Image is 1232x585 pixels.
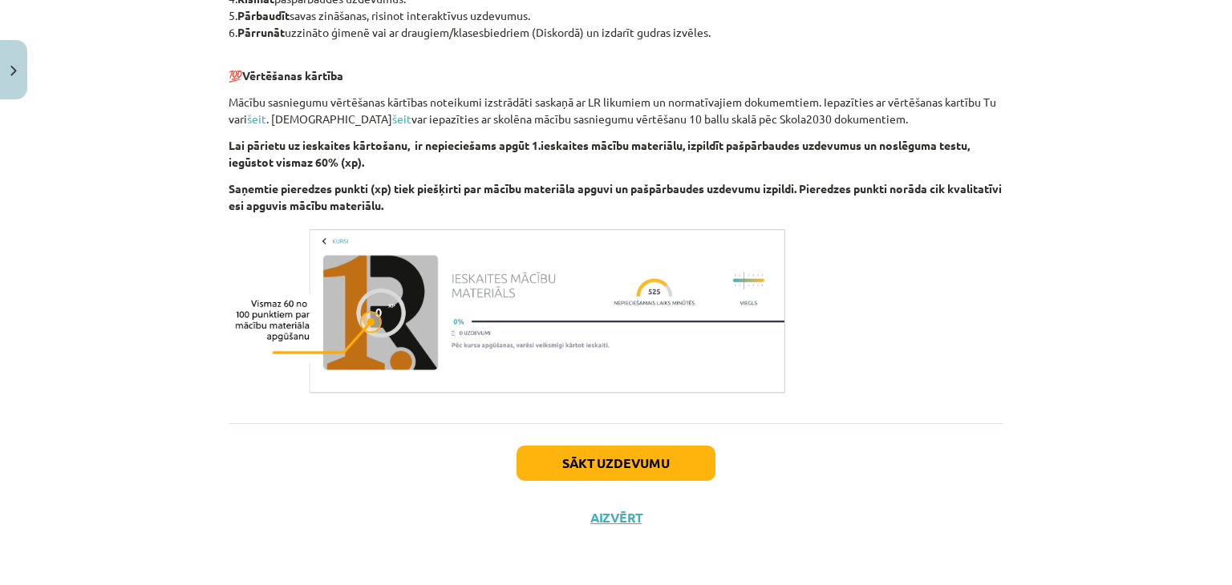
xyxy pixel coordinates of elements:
[392,111,411,126] a: šeit
[10,66,17,76] img: icon-close-lesson-0947bae3869378f0d4975bcd49f059093ad1ed9edebbc8119c70593378902aed.svg
[247,111,266,126] a: šeit
[229,50,1003,84] p: 💯
[242,68,343,83] b: Vērtēšanas kārtība
[237,8,290,22] b: Pārbaudīt
[586,510,646,526] button: Aizvērt
[229,138,970,169] b: Lai pārietu uz ieskaites kārtošanu, ir nepieciešams apgūt 1.ieskaites mācību materiālu, izpildīt ...
[229,181,1002,212] b: Saņemtie pieredzes punkti (xp) tiek piešķirti par mācību materiāla apguvi un pašpārbaudes uzdevum...
[229,94,1003,127] p: Mācību sasniegumu vērtēšanas kārtības noteikumi izstrādāti saskaņā ar LR likumiem un normatīvajie...
[517,446,715,481] button: Sākt uzdevumu
[237,25,285,39] b: Pārrunāt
